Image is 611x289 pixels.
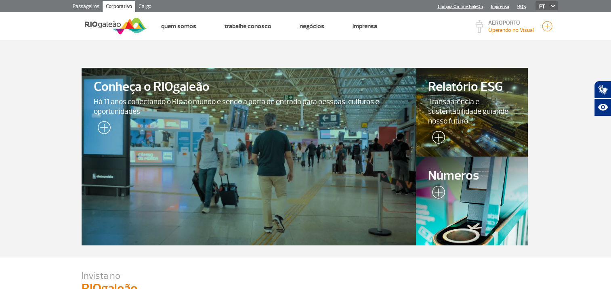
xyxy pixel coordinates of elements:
span: Há 11 anos conectando o Rio ao mundo e sendo a porta de entrada para pessoas, culturas e oportuni... [94,97,404,116]
button: Abrir recursos assistivos. [594,98,611,116]
p: Visibilidade de 10000m [488,26,534,34]
p: AEROPORTO [488,20,534,26]
a: Quem Somos [161,22,196,30]
a: Imprensa [353,22,377,30]
img: leia-mais [428,131,445,147]
a: Conheça o RIOgaleãoHá 11 anos conectando o Rio ao mundo e sendo a porta de entrada para pessoas, ... [82,68,416,245]
a: Imprensa [491,4,509,9]
a: Negócios [300,22,324,30]
a: Cargo [135,1,155,14]
a: Compra On-line GaleOn [438,4,483,9]
span: Relatório ESG [428,80,515,94]
span: Números [428,169,515,183]
a: Relatório ESGTransparência e sustentabilidade guiando nosso futuro [416,68,527,157]
span: Conheça o RIOgaleão [94,80,404,94]
a: Números [416,157,527,245]
button: Abrir tradutor de língua de sinais. [594,81,611,98]
p: Invista no [82,270,530,282]
a: Passageiros [69,1,103,14]
a: Corporativo [103,1,135,14]
img: leia-mais [428,186,445,202]
a: Trabalhe Conosco [225,22,271,30]
img: leia-mais [94,121,111,137]
span: Transparência e sustentabilidade guiando nosso futuro [428,97,515,126]
a: RQS [517,4,526,9]
div: Plugin de acessibilidade da Hand Talk. [594,81,611,116]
